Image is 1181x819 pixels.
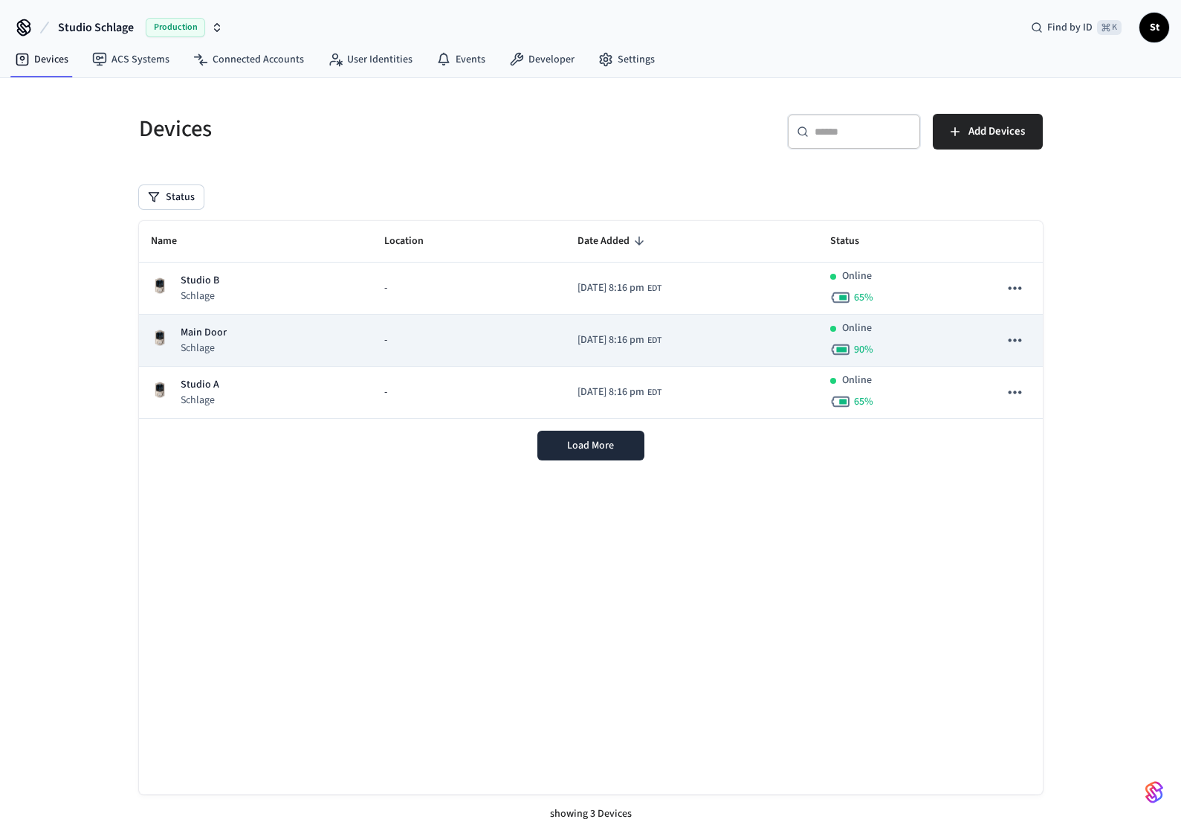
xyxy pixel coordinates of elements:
[181,273,219,289] p: Studio B
[181,46,316,73] a: Connected Accounts
[586,46,667,73] a: Settings
[854,290,873,305] span: 65 %
[384,333,387,348] span: -
[567,438,614,453] span: Load More
[181,341,227,356] p: Schlage
[577,230,649,253] span: Date Added
[537,431,644,460] button: Load More
[647,282,661,295] span: EDT
[316,46,424,73] a: User Identities
[139,185,204,209] button: Status
[151,277,169,295] img: Schlage Sense Smart Deadbolt with Camelot Trim, Front
[424,46,497,73] a: Events
[842,321,872,336] p: Online
[577,385,644,400] span: [DATE] 8:16 pm
[139,114,582,144] h5: Devices
[647,386,661,399] span: EDT
[933,114,1043,150] button: Add Devices
[1019,14,1133,41] div: Find by ID⌘ K
[577,280,661,296] div: America/Toronto
[577,385,661,400] div: America/Toronto
[80,46,181,73] a: ACS Systems
[1145,780,1163,804] img: SeamLogoGradient.69752ec5.svg
[151,329,169,347] img: Schlage Sense Smart Deadbolt with Camelot Trim, Front
[968,122,1025,141] span: Add Devices
[384,385,387,400] span: -
[384,280,387,296] span: -
[842,269,872,284] p: Online
[139,221,1043,419] table: sticky table
[181,393,219,408] p: Schlage
[181,325,227,341] p: Main Door
[1097,20,1122,35] span: ⌘ K
[151,381,169,399] img: Schlage Sense Smart Deadbolt with Camelot Trim, Front
[842,373,872,388] p: Online
[577,333,661,348] div: America/Toronto
[854,342,873,357] span: 90 %
[577,280,644,296] span: [DATE] 8:16 pm
[151,230,196,253] span: Name
[181,289,219,303] p: Schlage
[1141,14,1168,41] span: St
[146,18,205,37] span: Production
[1047,20,1093,35] span: Find by ID
[577,333,644,348] span: [DATE] 8:16 pm
[384,230,443,253] span: Location
[58,19,134,36] span: Studio Schlage
[497,46,586,73] a: Developer
[3,46,80,73] a: Devices
[830,230,879,253] span: Status
[181,377,219,393] p: Studio A
[647,334,661,347] span: EDT
[854,394,873,409] span: 65 %
[1139,13,1169,42] button: St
